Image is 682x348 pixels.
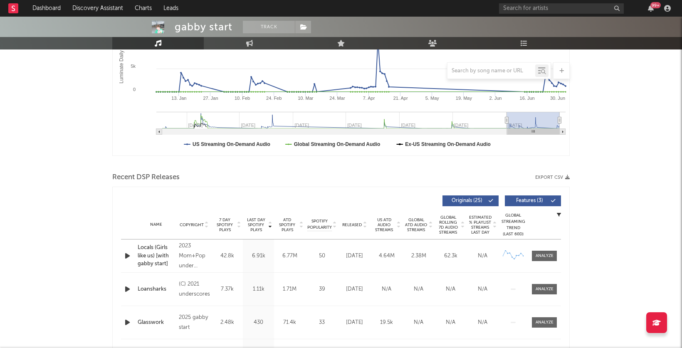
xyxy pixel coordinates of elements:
[138,222,175,228] div: Name
[294,141,381,147] text: Global Streaming On-Demand Audio
[180,222,204,227] span: Copyright
[448,198,486,203] span: Originals ( 25 )
[499,3,624,14] input: Search for artists
[245,285,272,294] div: 1.11k
[501,212,526,237] div: Global Streaming Trend (Last 60D)
[179,279,210,299] div: (C) 2021 underscores
[276,285,303,294] div: 1.71M
[298,96,314,101] text: 10. Mar
[245,252,272,260] div: 6.91k
[133,87,136,92] text: 0
[171,96,186,101] text: 13. Jan
[650,2,661,8] div: 99 +
[505,195,561,206] button: Features(3)
[307,218,332,231] span: Spotify Popularity
[138,244,175,268] a: Locals (Girls like us) [with gabby start]
[266,96,282,101] text: 24. Feb
[235,96,250,101] text: 10. Feb
[469,252,497,260] div: N/A
[341,318,368,327] div: [DATE]
[214,217,236,232] span: 7 Day Spotify Plays
[442,195,499,206] button: Originals(25)
[405,141,491,147] text: Ex-US Streaming On-Demand Audio
[179,313,210,333] div: 2025 gabby start
[245,217,267,232] span: Last Day Spotify Plays
[469,318,497,327] div: N/A
[214,285,241,294] div: 7.37k
[447,68,535,74] input: Search by song name or URL
[341,252,368,260] div: [DATE]
[425,96,440,101] text: 5. May
[373,252,400,260] div: 4.64M
[175,21,232,33] div: gabby start
[329,96,345,101] text: 24. Mar
[214,252,241,260] div: 42.8k
[648,5,654,12] button: 99+
[510,198,549,203] span: Features ( 3 )
[179,241,210,271] div: 2023 Mom+Pop under exclusive license from Corporate Rockmusic, Inc.
[214,318,241,327] div: 2.48k
[437,318,465,327] div: N/A
[456,96,472,101] text: 19. May
[373,285,400,294] div: N/A
[393,96,408,101] text: 21. Apr
[307,285,336,294] div: 39
[276,217,298,232] span: ATD Spotify Plays
[405,252,432,260] div: 2.38M
[276,252,303,260] div: 6.77M
[363,96,375,101] text: 7. Apr
[469,285,497,294] div: N/A
[550,96,565,101] text: 30. Jun
[138,285,175,294] a: Loansharks
[437,252,465,260] div: 62.3k
[243,21,295,33] button: Track
[405,285,432,294] div: N/A
[342,222,362,227] span: Released
[193,141,270,147] text: US Streaming On-Demand Audio
[489,96,502,101] text: 2. Jun
[112,173,180,183] span: Recent DSP Releases
[276,318,303,327] div: 71.4k
[535,175,570,180] button: Export CSV
[119,30,124,83] text: Luminate Daily Streams
[341,285,368,294] div: [DATE]
[405,217,427,232] span: Global ATD Audio Streams
[520,96,535,101] text: 16. Jun
[203,96,218,101] text: 27. Jan
[437,285,465,294] div: N/A
[245,318,272,327] div: 430
[373,318,400,327] div: 19.5k
[307,318,336,327] div: 33
[373,217,395,232] span: US ATD Audio Streams
[437,215,460,235] span: Global Rolling 7D Audio Streams
[405,318,432,327] div: N/A
[307,252,336,260] div: 50
[469,215,492,235] span: Estimated % Playlist Streams Last Day
[138,318,175,327] a: Glasswork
